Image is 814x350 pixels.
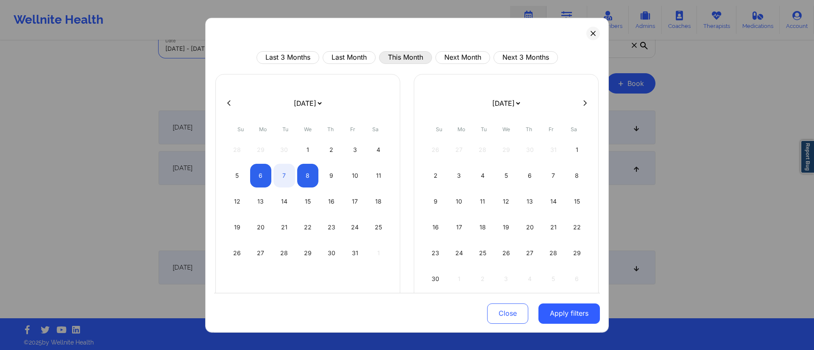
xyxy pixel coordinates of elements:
[273,215,295,239] div: Tue Oct 21 2025
[425,215,446,239] div: Sun Nov 16 2025
[472,163,493,187] div: Tue Nov 04 2025
[472,241,493,265] div: Tue Nov 25 2025
[571,126,577,132] abbr: Saturday
[273,163,295,187] div: Tue Oct 07 2025
[321,241,342,265] div: Thu Oct 30 2025
[566,163,588,187] div: Sat Nov 08 2025
[273,189,295,213] div: Tue Oct 14 2025
[449,241,470,265] div: Mon Nov 24 2025
[449,189,470,213] div: Mon Nov 10 2025
[543,189,564,213] div: Fri Nov 14 2025
[481,126,487,132] abbr: Tuesday
[566,138,588,161] div: Sat Nov 01 2025
[425,241,446,265] div: Sun Nov 23 2025
[472,215,493,239] div: Tue Nov 18 2025
[496,163,517,187] div: Wed Nov 05 2025
[457,126,465,132] abbr: Monday
[250,215,272,239] div: Mon Oct 20 2025
[297,241,319,265] div: Wed Oct 29 2025
[449,215,470,239] div: Mon Nov 17 2025
[250,189,272,213] div: Mon Oct 13 2025
[321,163,342,187] div: Thu Oct 09 2025
[344,241,366,265] div: Fri Oct 31 2025
[425,189,446,213] div: Sun Nov 09 2025
[226,189,248,213] div: Sun Oct 12 2025
[472,189,493,213] div: Tue Nov 11 2025
[368,163,389,187] div: Sat Oct 11 2025
[543,163,564,187] div: Fri Nov 07 2025
[496,215,517,239] div: Wed Nov 19 2025
[519,163,541,187] div: Thu Nov 06 2025
[344,163,366,187] div: Fri Oct 10 2025
[526,126,532,132] abbr: Thursday
[259,126,267,132] abbr: Monday
[321,215,342,239] div: Thu Oct 23 2025
[496,241,517,265] div: Wed Nov 26 2025
[519,189,541,213] div: Thu Nov 13 2025
[519,215,541,239] div: Thu Nov 20 2025
[425,267,446,290] div: Sun Nov 30 2025
[543,215,564,239] div: Fri Nov 21 2025
[368,215,389,239] div: Sat Oct 25 2025
[519,241,541,265] div: Thu Nov 27 2025
[297,189,319,213] div: Wed Oct 15 2025
[321,189,342,213] div: Thu Oct 16 2025
[256,51,319,63] button: Last 3 Months
[297,215,319,239] div: Wed Oct 22 2025
[538,303,600,324] button: Apply filters
[496,189,517,213] div: Wed Nov 12 2025
[566,241,588,265] div: Sat Nov 29 2025
[368,189,389,213] div: Sat Oct 18 2025
[344,189,366,213] div: Fri Oct 17 2025
[566,215,588,239] div: Sat Nov 22 2025
[250,241,272,265] div: Mon Oct 27 2025
[549,126,554,132] abbr: Friday
[282,126,288,132] abbr: Tuesday
[344,138,366,161] div: Fri Oct 03 2025
[372,126,379,132] abbr: Saturday
[350,126,355,132] abbr: Friday
[297,163,319,187] div: Wed Oct 08 2025
[435,51,490,63] button: Next Month
[379,51,432,63] button: This Month
[226,163,248,187] div: Sun Oct 05 2025
[226,241,248,265] div: Sun Oct 26 2025
[487,303,528,324] button: Close
[493,51,558,63] button: Next 3 Months
[323,51,376,63] button: Last Month
[425,163,446,187] div: Sun Nov 02 2025
[304,126,312,132] abbr: Wednesday
[449,163,470,187] div: Mon Nov 03 2025
[226,215,248,239] div: Sun Oct 19 2025
[327,126,334,132] abbr: Thursday
[502,126,510,132] abbr: Wednesday
[250,163,272,187] div: Mon Oct 06 2025
[543,241,564,265] div: Fri Nov 28 2025
[368,138,389,161] div: Sat Oct 04 2025
[273,241,295,265] div: Tue Oct 28 2025
[297,138,319,161] div: Wed Oct 01 2025
[321,138,342,161] div: Thu Oct 02 2025
[436,126,442,132] abbr: Sunday
[237,126,244,132] abbr: Sunday
[566,189,588,213] div: Sat Nov 15 2025
[344,215,366,239] div: Fri Oct 24 2025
